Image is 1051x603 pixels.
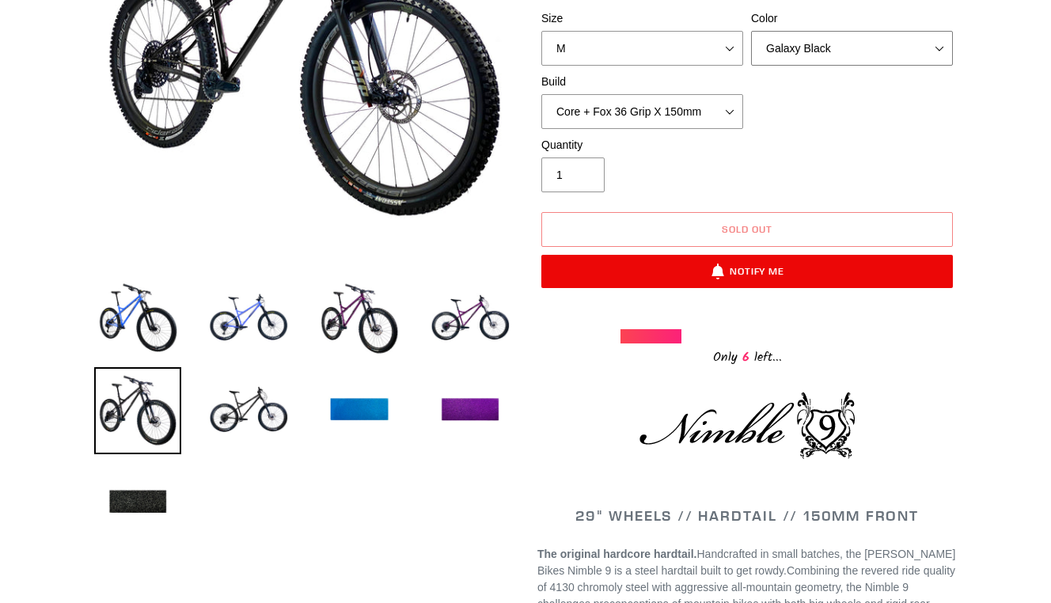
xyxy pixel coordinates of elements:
label: Build [541,74,743,90]
div: Only left... [620,343,874,368]
button: Sold out [541,212,953,247]
img: Load image into Gallery viewer, NIMBLE 9 - Complete Bike [316,275,403,362]
span: 6 [738,347,754,367]
span: Handcrafted in small batches, the [PERSON_NAME] Bikes Nimble 9 is a steel hardtail built to get r... [537,548,955,577]
img: Load image into Gallery viewer, NIMBLE 9 - Complete Bike [427,367,514,454]
label: Color [751,10,953,27]
button: Notify Me [541,255,953,288]
img: Load image into Gallery viewer, NIMBLE 9 - Complete Bike [94,275,181,362]
img: Load image into Gallery viewer, NIMBLE 9 - Complete Bike [94,459,181,546]
label: Quantity [541,137,743,154]
label: Size [541,10,743,27]
strong: The original hardcore hardtail. [537,548,696,560]
img: Load image into Gallery viewer, NIMBLE 9 - Complete Bike [205,275,292,362]
img: Load image into Gallery viewer, NIMBLE 9 - Complete Bike [205,367,292,454]
img: Load image into Gallery viewer, NIMBLE 9 - Complete Bike [427,275,514,362]
span: 29" WHEELS // HARDTAIL // 150MM FRONT [575,506,919,525]
img: Load image into Gallery viewer, NIMBLE 9 - Complete Bike [94,367,181,454]
img: Load image into Gallery viewer, NIMBLE 9 - Complete Bike [316,367,403,454]
span: Sold out [722,223,772,235]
